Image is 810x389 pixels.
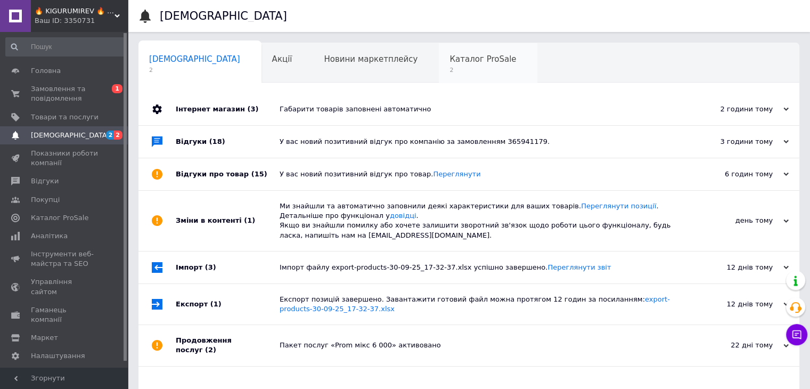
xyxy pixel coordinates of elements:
[205,263,216,271] span: (3)
[682,169,789,179] div: 6 годин тому
[280,201,682,240] div: Ми знайшли та автоматично заповнили деякі характеристики для ваших товарів. . Детальніше про функ...
[35,6,114,16] span: 🔥 KIGURUMIREV 🔥 ➡ магазин яскравих подарунків
[31,305,99,325] span: Гаманець компанії
[106,131,114,140] span: 2
[176,93,280,125] div: Інтернет магазин
[682,263,789,272] div: 12 днів тому
[682,137,789,147] div: 3 години тому
[176,191,280,251] div: Зміни в контенті
[31,277,99,296] span: Управління сайтом
[324,54,418,64] span: Новини маркетплейсу
[31,66,61,76] span: Головна
[280,104,682,114] div: Габарити товарів заповнені автоматично
[35,16,128,26] div: Ваш ID: 3350731
[449,54,516,64] span: Каталог ProSale
[31,231,68,241] span: Аналітика
[176,252,280,283] div: Імпорт
[176,325,280,366] div: Продовження послуг
[280,295,682,314] div: Експорт позицій завершено. Завантажити готовий файл можна протягом 12 годин за посиланням:
[205,346,216,354] span: (2)
[31,195,60,205] span: Покупці
[176,126,280,158] div: Відгуки
[210,300,222,308] span: (1)
[280,341,682,350] div: Пакет послуг «Prom мікс 6 000» активовано
[280,169,682,179] div: У вас новий позитивний відгук про товар.
[31,213,88,223] span: Каталог ProSale
[390,212,416,220] a: довідці
[786,324,807,345] button: Чат з покупцем
[251,170,267,178] span: (15)
[280,295,670,313] a: export-products-30-09-25_17-32-37.xlsx
[581,202,656,210] a: Переглянути позиції
[31,249,99,269] span: Інструменти веб-майстра та SEO
[682,104,789,114] div: 2 години тому
[31,112,99,122] span: Товари та послуги
[31,333,58,343] span: Маркет
[160,10,287,22] h1: [DEMOGRAPHIC_DATA]
[449,66,516,74] span: 2
[5,37,126,56] input: Пошук
[280,263,682,272] div: Імпорт файлу export-products-30-09-25_17-32-37.xlsx успішно завершено.
[31,131,110,140] span: [DEMOGRAPHIC_DATA]
[244,216,255,224] span: (1)
[31,176,59,186] span: Відгуки
[31,84,99,103] span: Замовлення та повідомлення
[31,351,85,361] span: Налаштування
[114,131,122,140] span: 2
[280,137,682,147] div: У вас новий позитивний відгук про компанію за замовленням 365941179.
[176,158,280,190] div: Відгуки про товар
[176,284,280,325] div: Експорт
[682,216,789,225] div: день тому
[272,54,292,64] span: Акції
[149,66,240,74] span: 2
[112,84,122,93] span: 1
[149,54,240,64] span: [DEMOGRAPHIC_DATA]
[31,149,99,168] span: Показники роботи компанії
[433,170,480,178] a: Переглянути
[547,263,611,271] a: Переглянути звіт
[682,341,789,350] div: 22 дні тому
[209,137,225,145] span: (18)
[247,105,258,113] span: (3)
[682,299,789,309] div: 12 днів тому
